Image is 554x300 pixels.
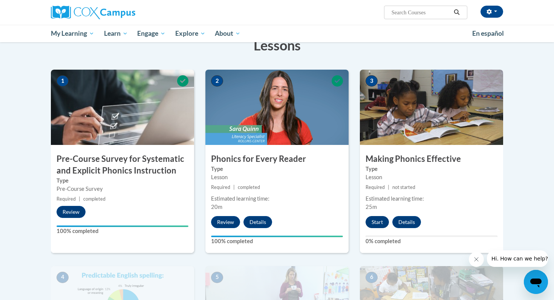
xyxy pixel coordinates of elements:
span: 1 [57,75,69,87]
span: My Learning [51,29,94,38]
div: Your progress [211,236,343,237]
span: | [79,196,80,202]
a: En español [467,26,509,41]
img: Course Image [360,70,503,145]
div: Lesson [211,173,343,181]
button: Start [366,216,389,228]
span: Explore [175,29,205,38]
iframe: Close message [469,252,484,267]
span: Required [211,184,230,190]
div: Estimated learning time: [211,195,343,203]
label: Type [211,165,343,173]
span: not started [392,184,415,190]
input: Search Courses [391,8,451,17]
img: Course Image [51,70,194,145]
h3: Phonics for Every Reader [205,153,349,165]
span: | [233,184,235,190]
button: Account Settings [481,6,503,18]
label: 0% completed [366,237,497,245]
a: About [210,25,246,42]
label: 100% completed [57,227,188,235]
div: Estimated learning time: [366,195,497,203]
span: Engage [137,29,165,38]
span: Required [366,184,385,190]
button: Details [392,216,421,228]
a: Learn [99,25,133,42]
span: 2 [211,75,223,87]
button: Search [451,8,462,17]
img: Cox Campus [51,6,135,19]
iframe: Message from company [487,250,548,267]
a: Cox Campus [51,6,194,19]
img: Course Image [205,70,349,145]
div: Lesson [366,173,497,181]
span: 3 [366,75,378,87]
span: 4 [57,272,69,283]
span: 25m [366,204,377,210]
span: completed [238,184,260,190]
label: Type [366,165,497,173]
span: 5 [211,272,223,283]
iframe: Button to launch messaging window [524,270,548,294]
h3: Making Phonics Effective [360,153,503,165]
span: About [215,29,240,38]
span: 6 [366,272,378,283]
button: Review [211,216,240,228]
label: Type [57,177,188,185]
h3: Pre-Course Survey for Systematic and Explicit Phonics Instruction [51,153,194,177]
span: Learn [104,29,128,38]
label: 100% completed [211,237,343,245]
h3: Lessons [51,36,503,55]
div: Pre-Course Survey [57,185,188,193]
span: | [388,184,389,190]
a: My Learning [46,25,99,42]
div: Main menu [40,25,514,42]
span: completed [83,196,106,202]
button: Review [57,206,86,218]
span: 20m [211,204,222,210]
a: Engage [132,25,170,42]
span: En español [472,29,504,37]
a: Explore [170,25,210,42]
div: Your progress [57,225,188,227]
span: Required [57,196,76,202]
button: Details [243,216,272,228]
